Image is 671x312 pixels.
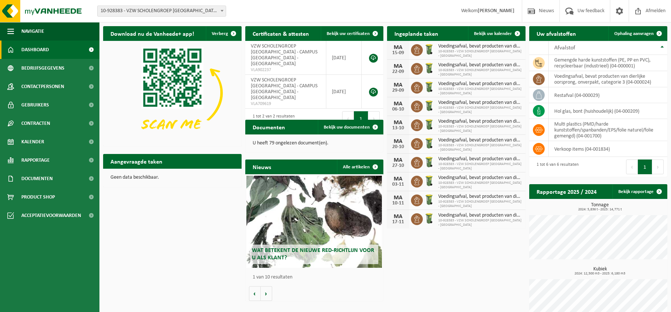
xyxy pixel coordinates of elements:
[21,59,64,77] span: Bedrijfsgegevens
[245,159,278,174] h2: Nieuws
[251,77,317,101] span: VZW SCHOLENGROEP [GEOGRAPHIC_DATA] - CAMPUS [GEOGRAPHIC_DATA] - [GEOGRAPHIC_DATA]
[423,137,435,150] img: WB-0140-HPE-GN-50
[324,125,370,130] span: Bekijk uw documenten
[468,26,525,41] a: Bekijk uw kalender
[549,55,668,71] td: gemengde harde kunststoffen (PE, PP en PVC), recycleerbaar (industrieel) (04-000001)
[391,157,405,163] div: MA
[212,31,228,36] span: Verberg
[391,63,405,69] div: MA
[652,159,664,174] button: Next
[438,181,522,190] span: 10-928383 - VZW SCHOLENGROEP [GEOGRAPHIC_DATA] - [GEOGRAPHIC_DATA]
[327,31,370,36] span: Bekijk uw certificaten
[253,275,380,280] p: 1 van 10 resultaten
[549,87,668,103] td: restafval (04-000029)
[438,175,522,181] span: Voedingsafval, bevat producten van dierlijke oorsprong, onverpakt, categorie 3
[533,267,668,276] h3: Kubiek
[529,184,604,199] h2: Rapportage 2025 / 2024
[438,49,522,58] span: 10-928383 - VZW SCHOLENGROEP [GEOGRAPHIC_DATA] - [GEOGRAPHIC_DATA]
[391,82,405,88] div: MA
[103,41,242,145] img: Download de VHEPlus App
[438,213,522,218] span: Voedingsafval, bevat producten van dierlijke oorsprong, onverpakt, categorie 3
[423,99,435,112] img: WB-0140-HPE-GN-50
[21,77,64,96] span: Contactpersonen
[342,111,354,126] button: Previous
[533,159,579,175] div: 1 tot 6 van 6 resultaten
[21,188,55,206] span: Product Shop
[246,176,382,268] a: Wat betekent de nieuwe RED-richtlijn voor u als klant?
[438,81,522,87] span: Voedingsafval, bevat producten van dierlijke oorsprong, onverpakt, categorie 3
[391,214,405,220] div: MA
[337,159,383,174] a: Alle artikelen
[438,100,522,106] span: Voedingsafval, bevat producten van dierlijke oorsprong, onverpakt, categorie 3
[423,156,435,168] img: WB-0140-HPE-GN-50
[391,220,405,225] div: 17-11
[368,111,380,126] button: Next
[549,141,668,157] td: verkoop items (04-001834)
[391,101,405,107] div: MA
[251,43,317,67] span: VZW SCHOLENGROEP [GEOGRAPHIC_DATA] - CAMPUS [GEOGRAPHIC_DATA] - [GEOGRAPHIC_DATA]
[326,75,362,109] td: [DATE]
[438,200,522,208] span: 10-928383 - VZW SCHOLENGROEP [GEOGRAPHIC_DATA] - [GEOGRAPHIC_DATA]
[438,62,522,68] span: Voedingsafval, bevat producten van dierlijke oorsprong, onverpakt, categorie 3
[21,22,44,41] span: Navigatie
[21,114,50,133] span: Contracten
[354,111,368,126] button: 1
[21,96,49,114] span: Gebruikers
[249,111,295,127] div: 1 tot 2 van 2 resultaten
[438,162,522,171] span: 10-928383 - VZW SCHOLENGROEP [GEOGRAPHIC_DATA] - [GEOGRAPHIC_DATA]
[554,45,575,51] span: Afvalstof
[98,6,226,16] span: 10-928383 - VZW SCHOLENGROEP SINT-MICHIEL - CAMPUS BARNUM - ROESELARE
[438,137,522,143] span: Voedingsafval, bevat producten van dierlijke oorsprong, onverpakt, categorie 3
[438,194,522,200] span: Voedingsafval, bevat producten van dierlijke oorsprong, onverpakt, categorie 3
[251,67,320,73] span: VLA902237
[614,31,654,36] span: Ophaling aanvragen
[391,163,405,168] div: 27-10
[423,193,435,206] img: WB-0140-HPE-GN-50
[533,208,668,211] span: 2024: 5,836 t - 2025: 14,771 t
[438,43,522,49] span: Voedingsafval, bevat producten van dierlijke oorsprong, onverpakt, categorie 3
[438,143,522,152] span: 10-928383 - VZW SCHOLENGROEP [GEOGRAPHIC_DATA] - [GEOGRAPHIC_DATA]
[391,45,405,50] div: MA
[103,154,170,168] h2: Aangevraagde taken
[626,159,638,174] button: Previous
[391,139,405,144] div: MA
[438,218,522,227] span: 10-928383 - VZW SCHOLENGROEP [GEOGRAPHIC_DATA] - [GEOGRAPHIC_DATA]
[549,103,668,119] td: hol glas, bont (huishoudelijk) (04-000209)
[326,41,362,75] td: [DATE]
[318,120,383,134] a: Bekijk uw documenten
[391,144,405,150] div: 20-10
[638,159,652,174] button: 1
[245,120,292,134] h2: Documenten
[251,101,320,107] span: VLA709619
[529,26,583,41] h2: Uw afvalstoffen
[21,151,50,169] span: Rapportage
[21,169,53,188] span: Documenten
[423,62,435,74] img: WB-0140-HPE-GN-50
[391,182,405,187] div: 03-11
[438,106,522,115] span: 10-928383 - VZW SCHOLENGROEP [GEOGRAPHIC_DATA] - [GEOGRAPHIC_DATA]
[533,272,668,276] span: 2024: 12,500 m3 - 2025: 6,180 m3
[612,184,667,199] a: Bekijk rapportage
[438,119,522,125] span: Voedingsafval, bevat producten van dierlijke oorsprong, onverpakt, categorie 3
[608,26,667,41] a: Ophaling aanvragen
[110,175,234,180] p: Geen data beschikbaar.
[21,41,49,59] span: Dashboard
[438,87,522,96] span: 10-928383 - VZW SCHOLENGROEP [GEOGRAPHIC_DATA] - [GEOGRAPHIC_DATA]
[4,296,123,312] iframe: chat widget
[391,88,405,93] div: 29-09
[261,286,272,301] button: Volgende
[423,81,435,93] img: WB-0140-HPE-GN-50
[391,176,405,182] div: MA
[391,126,405,131] div: 13-10
[249,286,261,301] button: Vorige
[533,203,668,211] h3: Tonnage
[391,195,405,201] div: MA
[245,26,316,41] h2: Certificaten & attesten
[21,206,81,225] span: Acceptatievoorwaarden
[438,125,522,133] span: 10-928383 - VZW SCHOLENGROEP [GEOGRAPHIC_DATA] - [GEOGRAPHIC_DATA]
[253,141,376,146] p: U heeft 79 ongelezen document(en).
[478,8,514,14] strong: [PERSON_NAME]
[474,31,512,36] span: Bekijk uw kalender
[391,69,405,74] div: 22-09
[438,156,522,162] span: Voedingsafval, bevat producten van dierlijke oorsprong, onverpakt, categorie 3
